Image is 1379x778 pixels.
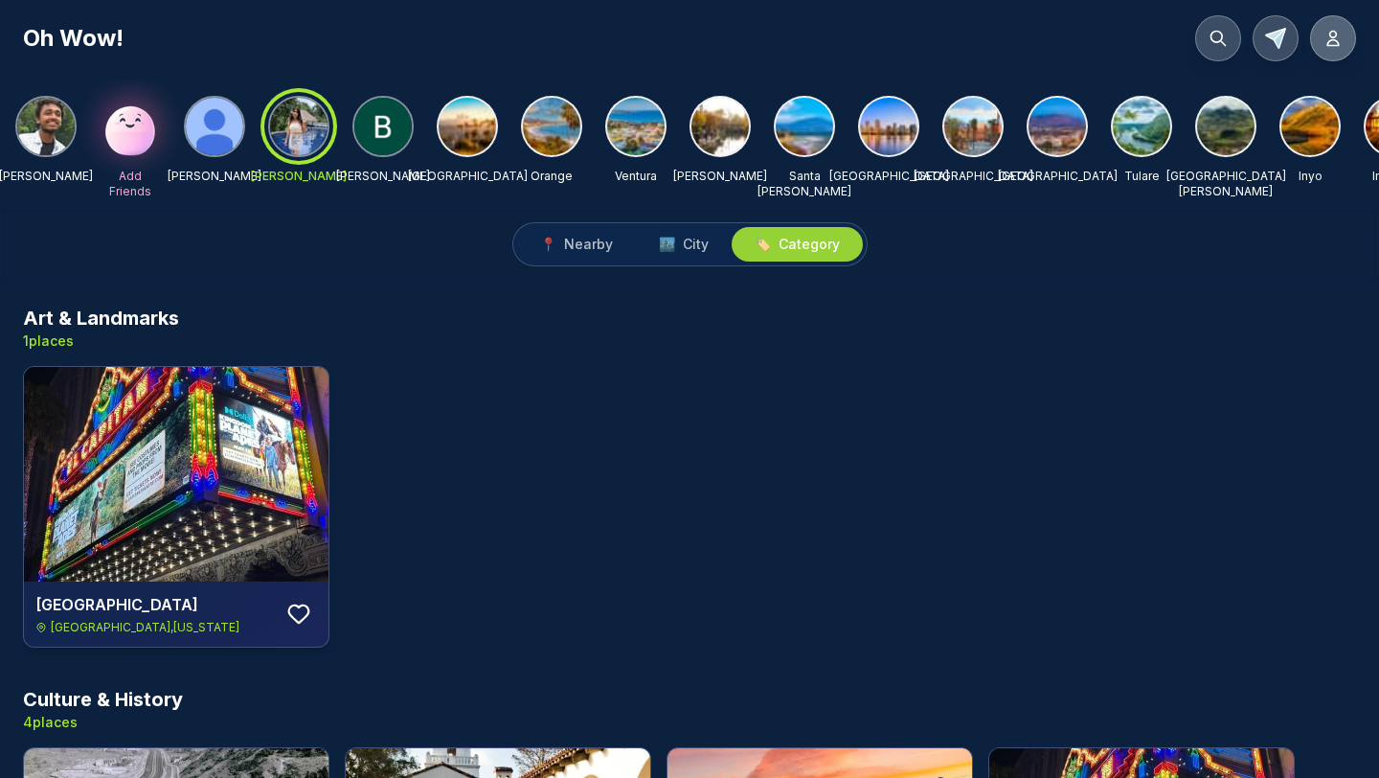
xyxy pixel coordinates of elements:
span: City [683,235,709,254]
span: 🏙️ [659,235,675,254]
p: [PERSON_NAME] [251,169,347,184]
img: San Luis Obispo [1197,98,1255,155]
span: [GEOGRAPHIC_DATA] , [US_STATE] [51,620,239,635]
p: [GEOGRAPHIC_DATA] [408,169,528,184]
p: Santa [PERSON_NAME] [757,169,851,199]
img: Inyo [1281,98,1339,155]
p: [GEOGRAPHIC_DATA] [998,169,1118,184]
span: Category [779,235,840,254]
p: [GEOGRAPHIC_DATA][PERSON_NAME] [1166,169,1286,199]
button: 📍Nearby [517,227,636,262]
span: Nearby [564,235,613,254]
p: [PERSON_NAME] [673,169,767,184]
span: 📍 [540,235,556,254]
button: 🏙️City [636,227,732,262]
p: [GEOGRAPHIC_DATA] [829,169,949,184]
p: 1 places [23,332,179,351]
img: Ventura [607,98,665,155]
img: Kern [691,98,749,155]
img: Riverside [1029,98,1086,155]
p: [PERSON_NAME] [168,169,261,184]
p: [GEOGRAPHIC_DATA] [914,169,1033,184]
img: Add Friends [100,96,161,157]
img: Tulare [1113,98,1170,155]
p: 4 places [23,713,183,732]
button: 🏷️Category [732,227,863,262]
img: NIKHIL AGARWAL [17,98,75,155]
h3: Art & Landmarks [23,305,179,332]
p: Orange [531,169,573,184]
p: Inyo [1299,169,1322,184]
span: 🏷️ [755,235,771,254]
img: El Capitan Theatre [24,367,328,582]
h4: [GEOGRAPHIC_DATA] [35,593,273,616]
img: Brendan Delumpa [354,98,412,155]
img: Santa Barbara [776,98,833,155]
img: San Diego [860,98,917,155]
img: Los Angeles [439,98,496,155]
p: [PERSON_NAME] [336,169,430,184]
img: San Bernardino [944,98,1002,155]
img: Orange [523,98,580,155]
h1: Oh Wow! [23,23,124,54]
h3: Culture & History [23,686,183,713]
p: Tulare [1124,169,1160,184]
p: Ventura [615,169,657,184]
img: Matthew Miller [186,98,243,155]
p: Add Friends [100,169,161,199]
